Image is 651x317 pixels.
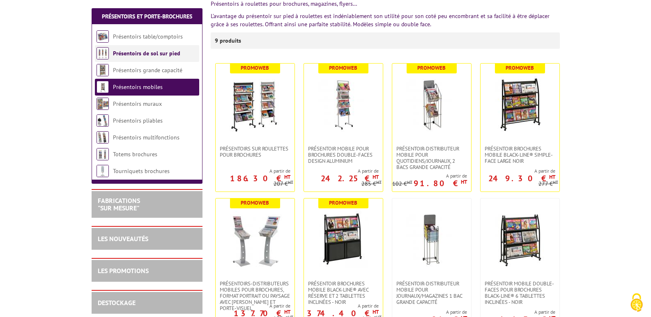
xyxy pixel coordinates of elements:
[98,267,149,275] a: LES PROMOTIONS
[241,64,269,71] b: Promoweb
[113,117,163,124] a: Présentoirs pliables
[97,114,109,127] img: Présentoirs pliables
[216,146,294,158] a: Présentoirs sur roulettes pour brochures
[373,173,379,180] sup: HT
[97,165,109,177] img: Tourniquets brochures
[113,66,182,74] a: Présentoirs grande capacité
[113,151,157,158] a: Totems brochures
[226,211,284,268] img: Présentoirs-distributeurs mobiles pour brochures, format portrait ou paysage avec capot et porte-...
[284,308,290,315] sup: HT
[241,199,269,206] b: Promoweb
[97,47,109,59] img: Présentoirs de sol sur pied
[113,134,179,141] a: Présentoirs multifonctions
[216,168,290,174] span: A partir de
[308,281,379,305] span: Présentoir brochures mobile Black-Line® avec réserve et 2 tablettes inclinées - NOIR
[113,50,180,57] a: Présentoirs de sol sur pied
[622,289,651,317] button: Cookies (fenêtre modale)
[553,179,558,185] sup: HT
[392,146,471,170] a: Présentoir-distributeur mobile pour quotidiens/journaux, 2 bacs grande capacité
[97,131,109,144] img: Présentoirs multifonctions
[220,146,290,158] span: Présentoirs sur roulettes pour brochures
[304,146,383,164] a: Présentoir mobile pour brochures double-faces Design aluminium
[392,173,467,179] span: A partir de
[321,176,379,181] p: 242.25 €
[98,235,148,243] a: LES NOUVEAUTÉS
[216,303,290,309] span: A partir de
[97,148,109,160] img: Totems brochures
[549,173,555,180] sup: HT
[304,281,383,305] a: Présentoir brochures mobile Black-Line® avec réserve et 2 tablettes inclinées - NOIR
[98,196,140,212] a: FABRICATIONS"Sur Mesure"
[538,181,558,187] p: 277 €
[481,281,559,305] a: Présentoir mobile double-faces pour brochures Black-Line® 6 tablettes inclinées - NOIR
[284,173,290,180] sup: HT
[432,309,467,315] span: A partir de
[499,309,555,315] span: A partir de
[407,179,412,185] sup: HT
[396,281,467,305] span: Présentoir-Distributeur mobile pour journaux/magazines 1 bac grande capacité
[461,178,467,185] sup: HT
[234,311,290,316] p: 137.70 €
[274,181,293,187] p: 207 €
[491,76,549,133] img: Présentoir Brochures mobile Black-Line® simple-face large noir
[626,292,647,313] img: Cookies (fenêtre modale)
[304,168,379,174] span: A partir de
[329,199,357,206] b: Promoweb
[376,179,382,185] sup: HT
[113,33,183,40] a: Présentoirs table/comptoirs
[308,146,379,164] span: Présentoir mobile pour brochures double-faces Design aluminium
[113,83,163,91] a: Présentoirs mobiles
[113,100,162,107] a: Présentoirs muraux
[485,281,555,305] span: Présentoir mobile double-faces pour brochures Black-Line® 6 tablettes inclinées - NOIR
[211,12,560,28] p: L’avantage du présentoir sur pied à roulettes est indéniablement son utilité pour son coté peu en...
[304,303,379,309] span: A partir de
[102,13,192,20] a: Présentoirs et Porte-brochures
[98,299,136,307] a: DESTOCKAGE
[506,64,534,71] b: Promoweb
[319,211,368,268] img: Présentoir brochures mobile Black-Line® avec réserve et 2 tablettes inclinées - NOIR
[481,168,555,174] span: A partir de
[361,181,382,187] p: 285 €
[491,211,549,268] img: Présentoir mobile double-faces pour brochures Black-Line® 6 tablettes inclinées - NOIR
[113,167,170,175] a: Tourniquets brochures
[315,76,372,133] img: Présentoir mobile pour brochures double-faces Design aluminium
[215,32,246,49] p: 9 produits
[97,30,109,43] img: Présentoirs table/comptoirs
[97,98,109,110] img: Présentoirs muraux
[481,146,559,164] a: Présentoir Brochures mobile Black-Line® simple-face large noir
[97,81,109,93] img: Présentoirs mobiles
[392,181,412,187] p: 102 €
[488,176,555,181] p: 249.30 €
[485,146,555,164] span: Présentoir Brochures mobile Black-Line® simple-face large noir
[403,76,460,133] img: Présentoir-distributeur mobile pour quotidiens/journaux, 2 bacs grande capacité
[414,181,467,186] p: 91.80 €
[220,281,290,311] span: Présentoirs-distributeurs mobiles pour brochures, format portrait ou paysage avec [PERSON_NAME] e...
[373,308,379,315] sup: HT
[392,281,471,305] a: Présentoir-Distributeur mobile pour journaux/magazines 1 bac grande capacité
[403,211,460,268] img: Présentoir-Distributeur mobile pour journaux/magazines 1 bac grande capacité
[417,64,446,71] b: Promoweb
[97,64,109,76] img: Présentoirs grande capacité
[230,176,290,181] p: 186.30 €
[226,76,284,133] img: Présentoirs sur roulettes pour brochures
[307,311,379,316] p: 374.40 €
[216,281,294,311] a: Présentoirs-distributeurs mobiles pour brochures, format portrait ou paysage avec [PERSON_NAME] e...
[288,179,293,185] sup: HT
[329,64,357,71] b: Promoweb
[396,146,467,170] span: Présentoir-distributeur mobile pour quotidiens/journaux, 2 bacs grande capacité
